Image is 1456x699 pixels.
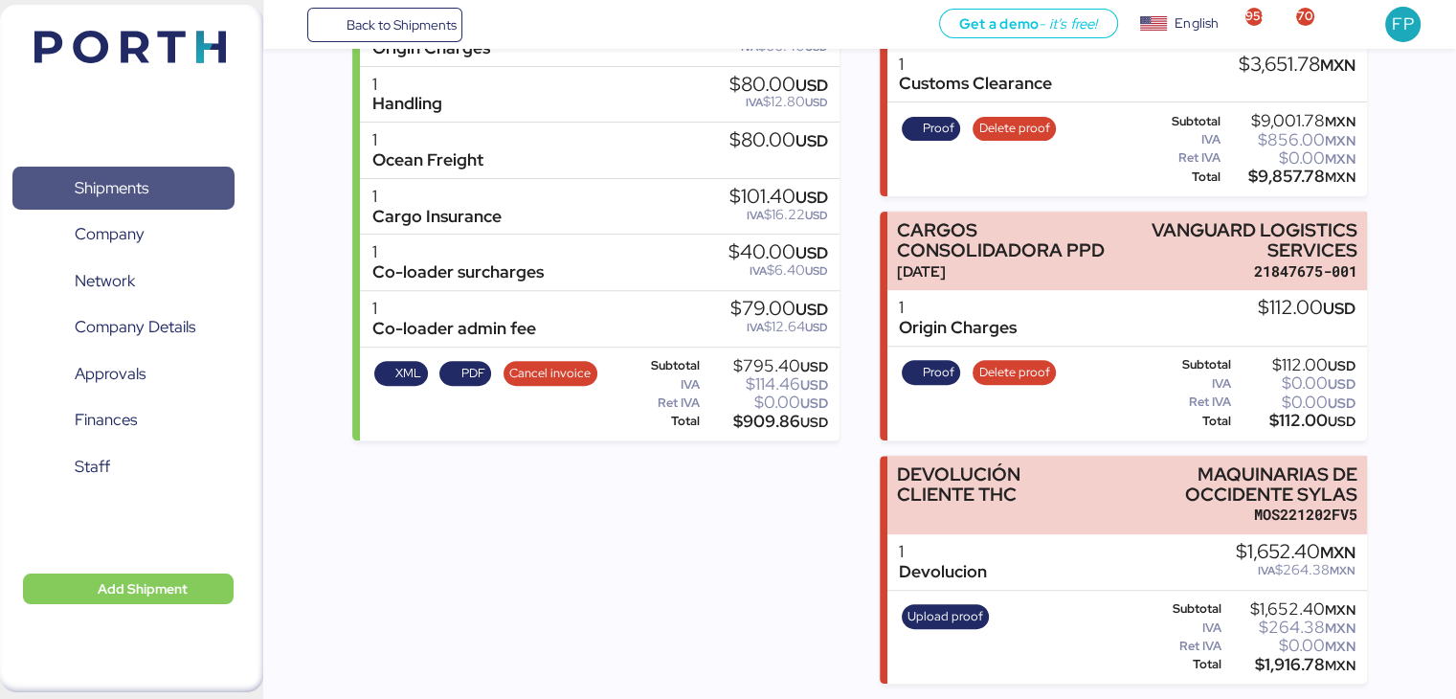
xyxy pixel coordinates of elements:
a: Shipments [12,167,235,211]
span: MXN [1325,132,1355,149]
div: $114.46 [704,377,828,392]
span: MXN [1325,601,1355,619]
div: $80.00 [729,130,828,151]
button: PDF [439,361,491,386]
span: USD [795,242,828,263]
span: MXN [1320,55,1355,76]
span: Staff [75,453,110,481]
div: $1,652.40 [1225,602,1355,617]
span: Delete proof [979,118,1050,139]
div: 1 [371,299,535,319]
button: Delete proof [973,360,1056,385]
div: $1,652.40 [1236,542,1355,563]
span: Company Details [75,313,195,341]
div: Ret IVA [1149,640,1222,653]
span: MXN [1325,150,1355,168]
button: Proof [902,117,961,142]
button: Upload proof [902,604,990,629]
span: IVA [750,263,767,279]
button: Add Shipment [23,574,234,604]
span: Cancel invoice [509,363,591,384]
span: MXN [1325,113,1355,130]
div: $66.40 [725,39,828,54]
div: IVA [621,378,700,392]
div: $0.00 [1235,376,1355,391]
div: IVA [1149,621,1222,635]
span: Back to Shipments [346,13,456,36]
div: $112.00 [1258,298,1355,319]
span: USD [805,208,828,223]
div: Co-loader admin fee [371,319,535,339]
span: IVA [747,320,764,335]
span: PDF [461,363,485,384]
span: Proof [923,118,954,139]
div: 1 [899,298,1017,318]
div: $0.00 [704,395,828,410]
div: [DATE] [897,261,1120,282]
span: USD [805,263,828,279]
div: IVA [1149,377,1232,391]
span: USD [795,299,828,320]
div: $101.40 [729,187,828,208]
div: $40.00 [728,242,828,263]
span: USD [1328,395,1355,412]
div: $856.00 [1224,133,1355,147]
div: $16.22 [729,208,828,222]
span: Upload proof [907,606,983,627]
div: Ocean Freight [371,150,482,170]
div: Total [621,415,700,428]
div: English [1175,13,1219,34]
div: $79.00 [730,299,828,320]
div: $0.00 [1225,639,1355,653]
div: $9,001.78 [1224,114,1355,128]
a: Finances [12,398,235,442]
div: $795.40 [704,359,828,373]
div: IVA [1149,133,1221,147]
div: 1 [371,242,543,262]
div: Total [1149,658,1222,671]
span: XML [395,363,421,384]
div: $12.64 [730,320,828,334]
span: USD [800,358,828,375]
div: 1 [899,542,987,562]
span: Approvals [75,360,146,388]
div: 1 [899,55,1052,75]
div: Subtotal [1149,358,1232,372]
span: MXN [1325,169,1355,186]
div: VANGUARD LOGISTICS SERVICES [1129,220,1357,260]
span: USD [795,130,828,151]
div: Subtotal [1149,602,1222,616]
div: Co-loader surcharges [371,262,543,282]
span: Company [75,220,145,248]
button: Delete proof [973,117,1056,142]
div: $112.00 [1235,414,1355,428]
span: USD [800,376,828,394]
span: USD [795,75,828,96]
div: $112.00 [1235,358,1355,372]
a: Company [12,213,235,257]
span: MXN [1320,542,1355,563]
div: Customs Clearance [899,74,1052,94]
span: Proof [923,362,954,383]
div: 1 [371,130,482,150]
div: DEVOLUCIÓN CLIENTE THC [897,464,1088,505]
div: 21847675-001 [1129,261,1357,282]
div: $909.86 [704,415,828,429]
span: Shipments [75,174,148,202]
div: Ret IVA [1149,151,1221,165]
span: USD [805,95,828,110]
div: Ret IVA [621,396,700,410]
div: Total [1149,415,1232,428]
span: USD [1328,375,1355,393]
span: USD [800,414,828,431]
span: Add Shipment [98,577,188,600]
button: Cancel invoice [504,361,597,386]
span: Delete proof [979,362,1050,383]
div: Handling [371,94,441,114]
a: Approvals [12,352,235,396]
div: Subtotal [621,359,700,372]
div: $6.40 [728,263,828,278]
div: Origin Charges [371,38,489,58]
span: MXN [1325,620,1355,637]
span: FP [1392,11,1413,36]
